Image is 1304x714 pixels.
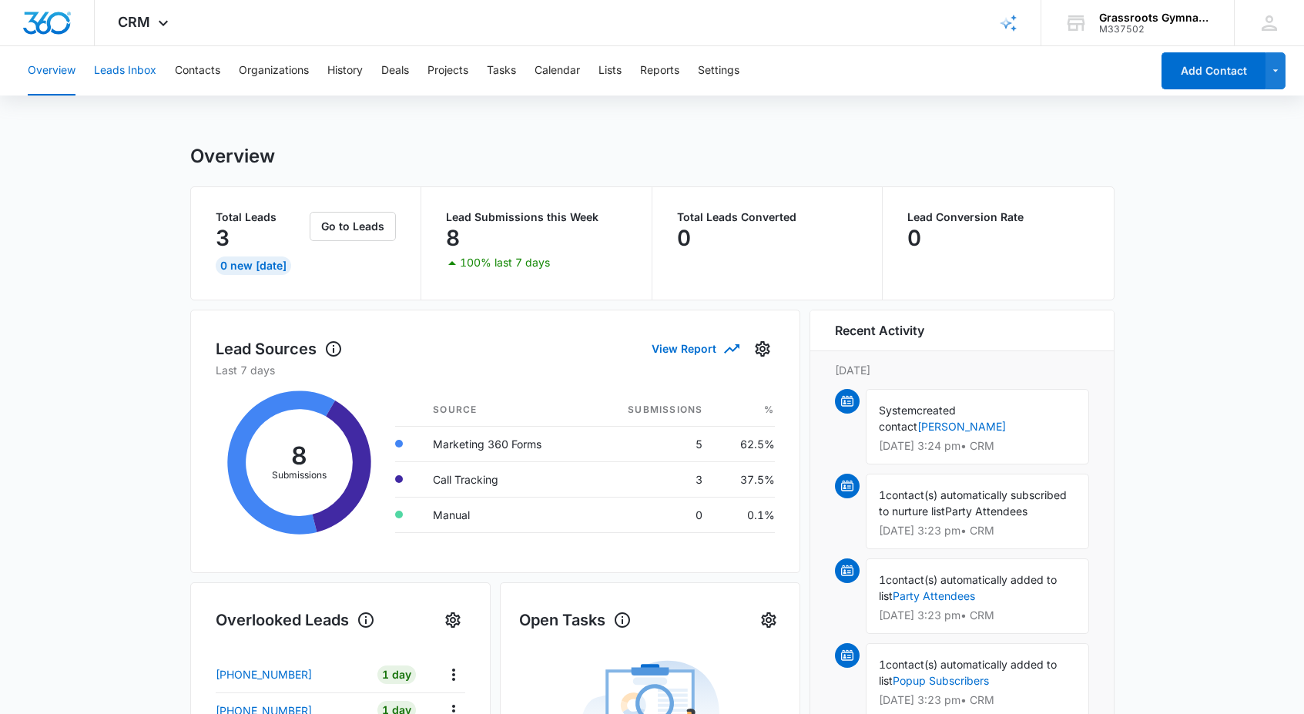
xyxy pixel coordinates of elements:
button: Actions [441,662,465,686]
div: account id [1099,24,1212,35]
a: [PHONE_NUMBER] [216,666,367,682]
td: Manual [421,497,589,532]
p: Total Leads Converted [677,212,858,223]
button: Add Contact [1162,52,1265,89]
p: Lead Conversion Rate [907,212,1089,223]
td: Marketing 360 Forms [421,426,589,461]
td: 37.5% [715,461,774,497]
th: Submissions [589,394,715,427]
button: Calendar [535,46,580,96]
p: [PHONE_NUMBER] [216,666,312,682]
button: History [327,46,363,96]
p: Total Leads [216,212,307,223]
div: 0 New [DATE] [216,256,291,275]
td: 5 [589,426,715,461]
button: Settings [698,46,739,96]
button: Contacts [175,46,220,96]
a: Go to Leads [310,220,396,233]
th: Source [421,394,589,427]
span: contact(s) automatically added to list [879,658,1057,687]
td: Call Tracking [421,461,589,497]
button: Tasks [487,46,516,96]
span: contact(s) automatically added to list [879,573,1057,602]
span: 1 [879,488,886,501]
h1: Overlooked Leads [216,608,375,632]
button: Projects [427,46,468,96]
p: 0 [677,226,691,250]
td: 0 [589,497,715,532]
button: Settings [441,608,465,632]
th: % [715,394,774,427]
span: Party Attendees [945,504,1027,518]
button: Reports [640,46,679,96]
p: 0 [907,226,921,250]
button: Settings [750,337,775,361]
p: [DATE] 3:23 pm • CRM [879,695,1076,706]
span: created contact [879,404,956,433]
p: 8 [446,226,460,250]
p: 3 [216,226,230,250]
h6: Recent Activity [835,321,924,340]
button: Leads Inbox [94,46,156,96]
p: 100% last 7 days [460,257,550,268]
p: [DATE] [835,362,1089,378]
td: 0.1% [715,497,774,532]
button: Organizations [239,46,309,96]
span: contact(s) automatically subscribed to nurture list [879,488,1067,518]
h1: Open Tasks [519,608,632,632]
p: [DATE] 3:24 pm • CRM [879,441,1076,451]
button: Go to Leads [310,212,396,241]
p: Lead Submissions this Week [446,212,627,223]
div: 1 Day [377,665,416,684]
h1: Lead Sources [216,337,343,360]
button: Lists [598,46,622,96]
div: account name [1099,12,1212,24]
span: CRM [118,14,150,30]
button: Deals [381,46,409,96]
button: View Report [652,335,738,362]
button: Settings [756,608,781,632]
td: 3 [589,461,715,497]
h1: Overview [190,145,275,168]
p: [DATE] 3:23 pm • CRM [879,610,1076,621]
span: 1 [879,573,886,586]
a: [PERSON_NAME] [917,420,1006,433]
a: Party Attendees [893,589,975,602]
span: System [879,404,917,417]
span: 1 [879,658,886,671]
p: Last 7 days [216,362,775,378]
button: Overview [28,46,75,96]
a: Popup Subscribers [893,674,989,687]
td: 62.5% [715,426,774,461]
p: [DATE] 3:23 pm • CRM [879,525,1076,536]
